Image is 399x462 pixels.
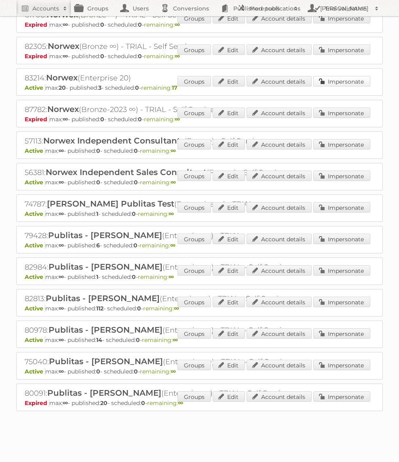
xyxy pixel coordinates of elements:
span: remaining: [144,116,180,123]
p: max: - published: - scheduled: - [25,368,374,375]
h2: 75040: (Enterprise ∞) - TRIAL - Self Service [25,357,308,367]
strong: 1 [96,273,98,281]
a: Account details [247,108,312,118]
a: Impersonate [313,139,370,150]
span: remaining: [144,53,180,60]
strong: 6 [96,242,100,249]
strong: 0 [134,147,138,154]
strong: 0 [138,53,142,60]
a: Groups [177,360,211,370]
span: Norwex Independent Consultants [43,136,184,146]
strong: ∞ [59,368,64,375]
span: remaining: [138,210,174,217]
a: Edit [213,391,245,402]
span: remaining: [147,399,183,407]
span: remaining: [141,84,177,91]
a: Impersonate [313,265,370,276]
strong: ∞ [175,21,180,28]
a: Account details [247,76,312,86]
span: Publitas - [PERSON_NAME] [49,357,163,366]
a: Edit [213,202,245,213]
a: Groups [177,108,211,118]
span: remaining: [140,179,176,186]
a: Edit [213,76,245,86]
span: Norwex [47,104,79,114]
p: max: - published: - scheduled: - [25,305,374,312]
strong: 0 [133,242,137,249]
strong: 20 [59,84,66,91]
h2: Accounts [32,4,59,13]
span: Active [25,147,45,154]
strong: 0 [136,336,140,344]
a: Account details [247,328,312,339]
strong: 0 [96,179,100,186]
a: Edit [213,13,245,23]
span: Active [25,179,45,186]
strong: ∞ [59,305,64,312]
strong: ∞ [175,53,180,60]
a: Impersonate [313,76,370,86]
a: Edit [213,234,245,244]
strong: 0 [96,368,100,375]
a: Groups [177,265,211,276]
a: Groups [177,328,211,339]
span: remaining: [140,368,176,375]
h2: 56381: (Free ∞) - Self Service [25,167,308,178]
h2: 82305: (Bronze ∞) - TRIAL - Self Service [25,41,308,52]
a: Groups [177,139,211,150]
strong: 14 [96,336,102,344]
strong: ∞ [175,116,180,123]
h2: 79428: (Enterprise ∞) - TRIAL [25,230,308,241]
span: Publitas - [PERSON_NAME] [46,293,160,303]
a: Groups [177,171,211,181]
a: Account details [247,171,312,181]
span: Expired [25,21,49,28]
span: [PERSON_NAME] Publitas Test [47,199,174,209]
span: Publitas - [PERSON_NAME] [47,388,161,398]
strong: ∞ [59,210,64,217]
a: Edit [213,44,245,55]
strong: ∞ [169,273,174,281]
a: Account details [247,202,312,213]
p: max: - published: - scheduled: - [25,336,374,344]
a: Edit [213,328,245,339]
strong: 0 [135,84,139,91]
strong: ∞ [169,210,174,217]
a: Impersonate [313,108,370,118]
strong: ∞ [59,147,64,154]
a: Groups [177,13,211,23]
span: remaining: [140,147,176,154]
a: Account details [247,265,312,276]
a: Impersonate [313,202,370,213]
strong: ∞ [59,242,64,249]
span: remaining: [138,273,174,281]
h2: 80091: (Enterprise ∞) - TRIAL - Self Service [25,388,308,399]
strong: 0 [132,273,136,281]
span: remaining: [139,242,175,249]
a: Edit [213,297,245,307]
span: remaining: [143,305,179,312]
span: remaining: [142,336,178,344]
strong: ∞ [59,336,64,344]
p: max: - published: - scheduled: - [25,399,374,407]
a: Groups [177,44,211,55]
a: Impersonate [313,171,370,181]
strong: ∞ [171,179,176,186]
a: Account details [247,297,312,307]
strong: 20 [100,399,108,407]
strong: ∞ [63,116,68,123]
strong: ∞ [63,21,68,28]
strong: 0 [96,147,100,154]
span: Active [25,273,45,281]
span: Norwex [48,41,79,51]
span: Norwex Independent Sales Consultant [46,167,207,177]
h2: 82813: (Enterprise ∞) - TRIAL - Self Service [25,293,308,304]
strong: 0 [134,179,138,186]
a: Groups [177,297,211,307]
strong: 17 [172,84,177,91]
span: Expired [25,399,49,407]
strong: 0 [138,21,142,28]
strong: ∞ [170,242,175,249]
p: max: - published: - scheduled: - [25,273,374,281]
span: Active [25,368,45,375]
